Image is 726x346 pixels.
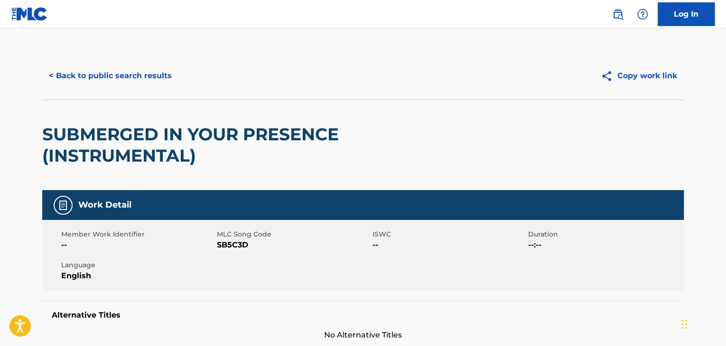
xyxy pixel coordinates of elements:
span: Language [61,260,214,270]
img: Work Detail [57,200,69,211]
span: -- [372,239,526,251]
span: Member Work Identifier [61,229,214,239]
h5: Work Detail [78,200,131,210]
a: Log In [658,2,715,26]
div: Widget de chat [679,300,726,346]
span: MLC Song Code [217,229,370,239]
span: Duration [528,229,681,239]
img: MLC Logo [11,7,48,21]
span: English [61,270,214,282]
img: Copy work link [601,70,617,82]
button: < Back to public search results [42,64,178,88]
div: Help [633,5,652,24]
img: search [612,9,624,20]
img: help [637,9,648,20]
span: -- [61,239,214,251]
span: ISWC [372,229,526,239]
a: Public Search [608,5,627,24]
span: --:-- [528,239,681,251]
iframe: Chat Widget [679,300,726,346]
div: Arrastrar [681,310,687,338]
button: Copy work link [594,64,684,88]
h5: Alternative Titles [52,310,674,320]
span: No Alternative Titles [42,329,684,341]
span: SB5C3D [217,239,370,251]
h2: SUBMERGED IN YOUR PRESENCE (INSTRUMENTAL) [42,124,427,166]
